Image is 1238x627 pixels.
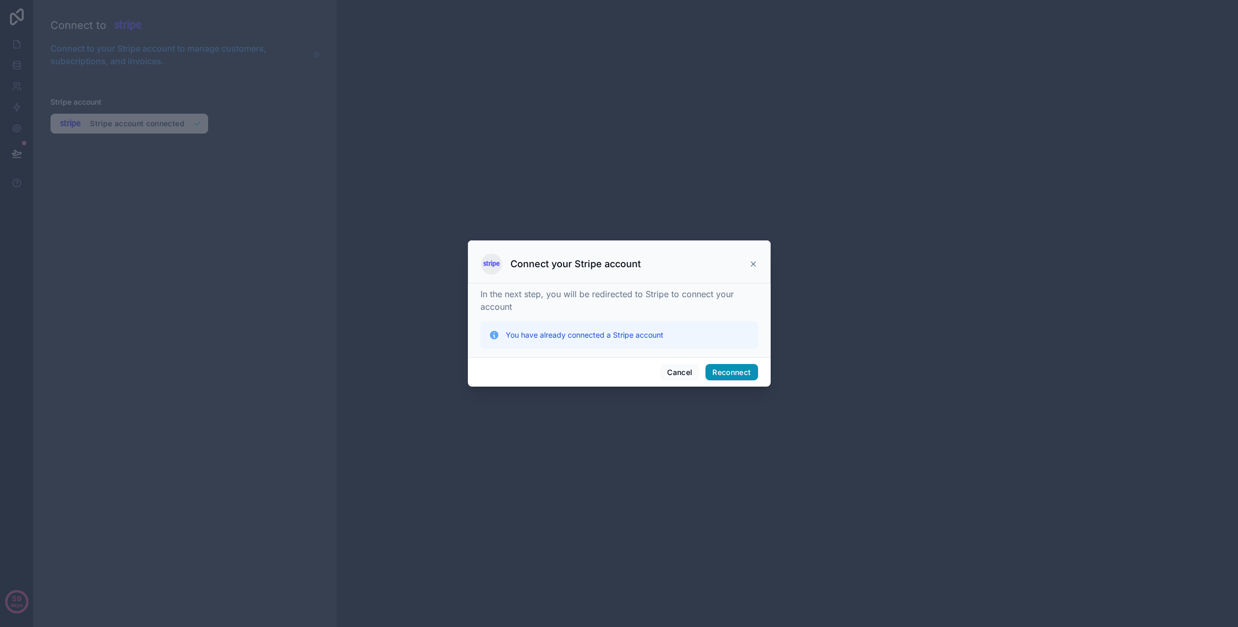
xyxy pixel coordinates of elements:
button: Cancel [660,364,699,381]
p: In the next step, you will be redirected to Stripe to connect your account [480,288,758,313]
h3: Connect your Stripe account [510,258,641,270]
p: You have already connected a Stripe account [506,330,750,340]
button: Reconnect [705,364,758,381]
img: Stripe [481,259,502,269]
